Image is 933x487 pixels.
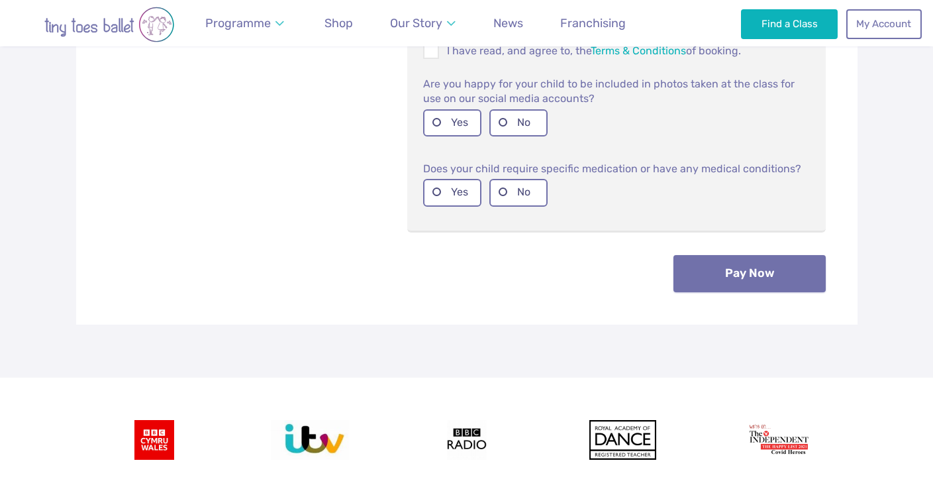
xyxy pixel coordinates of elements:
[489,179,548,206] label: No
[489,109,548,136] label: No
[673,255,826,292] button: Pay Now
[324,16,353,30] span: Shop
[17,7,202,42] img: tiny toes ballet
[205,16,271,30] span: Programme
[199,9,291,38] a: Programme
[384,9,462,38] a: Our Story
[487,9,529,38] a: News
[423,179,481,206] label: Yes
[390,16,442,30] span: Our Story
[423,109,481,136] label: Yes
[560,16,626,30] span: Franchising
[319,9,359,38] a: Shop
[493,16,523,30] span: News
[423,76,810,106] p: Are you happy for your child to be included in photos taken at the class for use on our social me...
[554,9,632,38] a: Franchising
[591,44,686,57] a: Terms & Conditions
[741,9,838,38] a: Find a Class
[423,160,810,176] p: Does your child require specific medication or have any medical conditions?
[846,9,922,38] a: My Account
[423,43,810,59] p: I have read, and agree to, the of booking.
